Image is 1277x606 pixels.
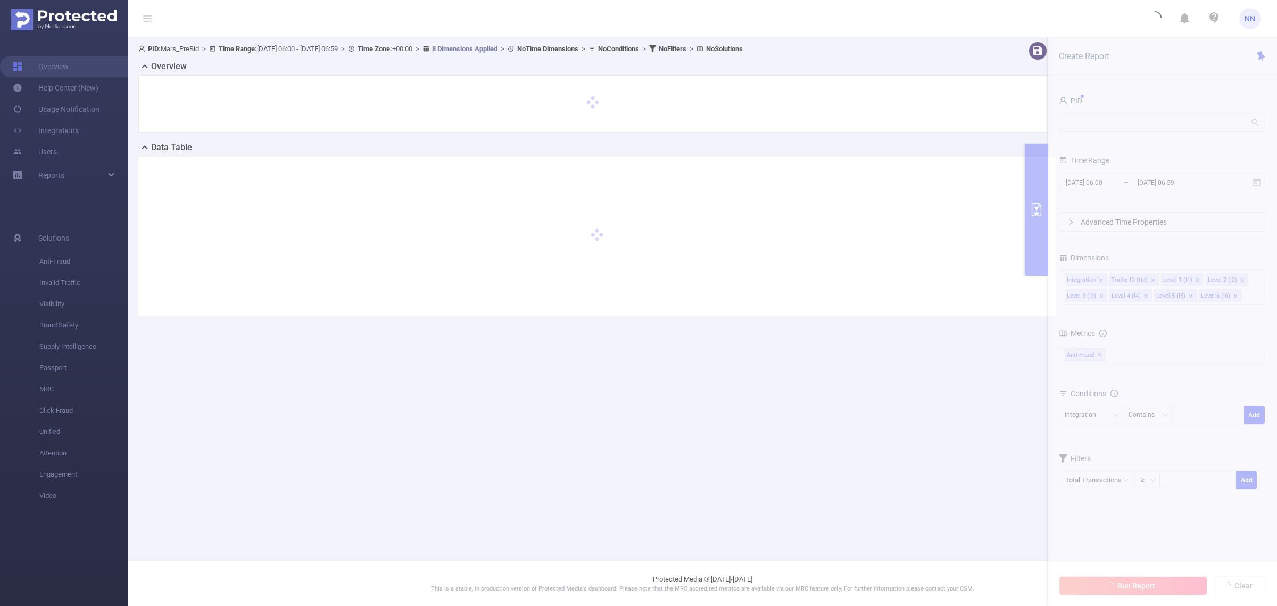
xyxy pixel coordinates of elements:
[412,45,422,53] span: >
[13,99,99,120] a: Usage Notification
[38,227,69,249] span: Solutions
[39,400,128,421] span: Click Fraud
[659,45,686,53] b: No Filters
[39,379,128,400] span: MRC
[39,357,128,379] span: Passport
[39,315,128,336] span: Brand Safety
[38,165,64,186] a: Reports
[39,272,128,293] span: Invalid Traffic
[151,60,187,73] h2: Overview
[39,443,128,464] span: Attention
[1149,11,1162,26] i: icon: loading
[13,141,57,162] a: Users
[138,45,743,53] span: Mars_PreBid [DATE] 06:00 - [DATE] 06:59 +00:00
[358,45,392,53] b: Time Zone:
[497,45,508,53] span: >
[11,9,117,30] img: Protected Media
[338,45,348,53] span: >
[432,45,497,53] u: 8 Dimensions Applied
[154,585,1250,594] p: This is a stable, in production version of Protected Media's dashboard. Please note that the MRC ...
[13,56,69,77] a: Overview
[39,485,128,506] span: Video
[13,77,98,99] a: Help Center (New)
[517,45,578,53] b: No Time Dimensions
[706,45,743,53] b: No Solutions
[578,45,588,53] span: >
[39,336,128,357] span: Supply Intelligence
[598,45,639,53] b: No Conditions
[151,141,192,154] h2: Data Table
[39,293,128,315] span: Visibility
[148,45,161,53] b: PID:
[138,45,148,52] i: icon: user
[13,120,79,141] a: Integrations
[128,561,1277,606] footer: Protected Media © [DATE]-[DATE]
[39,421,128,443] span: Unified
[1245,8,1255,29] span: NN
[219,45,257,53] b: Time Range:
[39,251,128,272] span: Anti-Fraud
[686,45,696,53] span: >
[199,45,209,53] span: >
[38,171,64,179] span: Reports
[39,464,128,485] span: Engagement
[639,45,649,53] span: >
